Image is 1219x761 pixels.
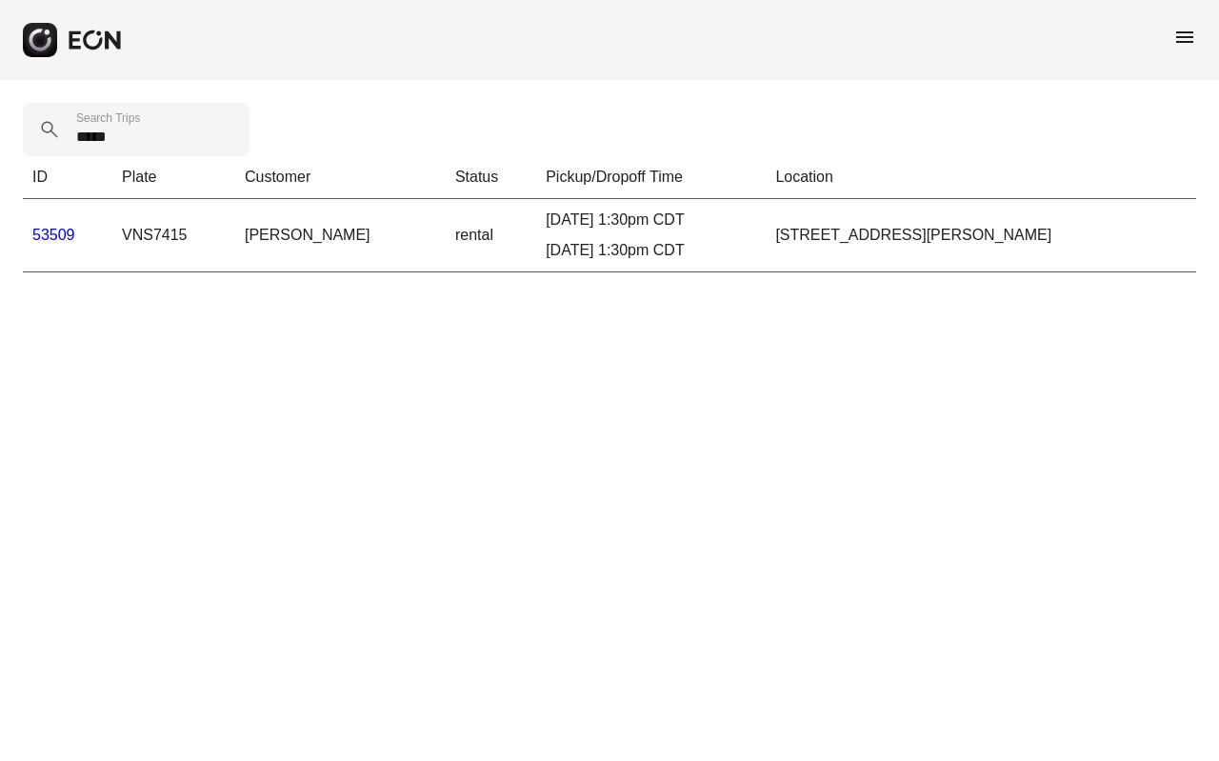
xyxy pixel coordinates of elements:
[112,199,235,272] td: VNS7415
[23,156,112,199] th: ID
[235,199,446,272] td: [PERSON_NAME]
[235,156,446,199] th: Customer
[1173,26,1196,49] span: menu
[32,227,75,243] a: 53509
[536,156,766,199] th: Pickup/Dropoff Time
[112,156,235,199] th: Plate
[766,199,1196,272] td: [STREET_ADDRESS][PERSON_NAME]
[446,199,536,272] td: rental
[446,156,536,199] th: Status
[546,239,756,262] div: [DATE] 1:30pm CDT
[76,110,140,126] label: Search Trips
[546,209,756,231] div: [DATE] 1:30pm CDT
[766,156,1196,199] th: Location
